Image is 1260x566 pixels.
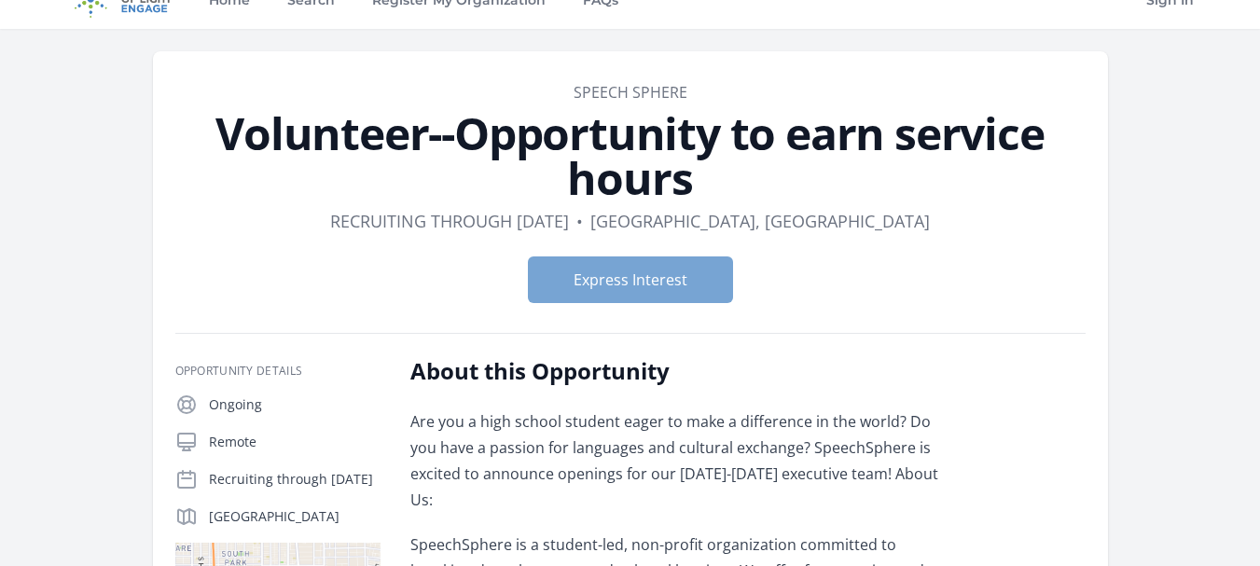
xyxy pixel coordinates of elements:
[209,433,381,451] p: Remote
[330,208,569,234] dd: Recruiting through [DATE]
[209,507,381,526] p: [GEOGRAPHIC_DATA]
[576,208,583,234] div: •
[410,356,956,386] h2: About this Opportunity
[590,208,930,234] dd: [GEOGRAPHIC_DATA], [GEOGRAPHIC_DATA]
[574,82,687,103] a: Speech Sphere
[209,395,381,414] p: Ongoing
[410,408,956,513] p: Are you a high school student eager to make a difference in the world? Do you have a passion for ...
[175,111,1086,200] h1: Volunteer--Opportunity to earn service hours
[175,364,381,379] h3: Opportunity Details
[209,470,381,489] p: Recruiting through [DATE]
[528,256,733,303] button: Express Interest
